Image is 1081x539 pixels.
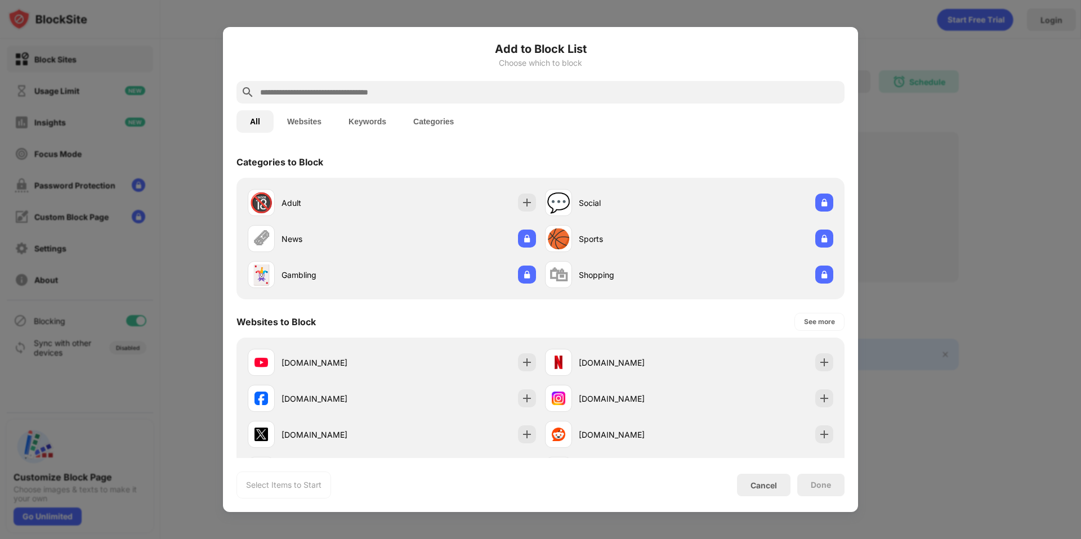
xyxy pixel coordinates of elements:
button: Categories [400,110,467,133]
img: favicons [552,392,565,405]
div: Choose which to block [236,59,845,68]
div: Social [579,197,689,209]
div: Sports [579,233,689,245]
div: 🔞 [249,191,273,214]
button: Websites [274,110,335,133]
img: favicons [254,428,268,441]
img: favicons [254,392,268,405]
div: Done [811,480,831,489]
h6: Add to Block List [236,41,845,57]
div: Gambling [282,269,392,281]
div: Adult [282,197,392,209]
div: [DOMAIN_NAME] [579,357,689,369]
button: Keywords [335,110,400,133]
img: favicons [552,356,565,369]
div: See more [804,316,835,327]
div: [DOMAIN_NAME] [282,393,392,405]
div: 💬 [547,191,570,214]
div: Cancel [751,480,777,490]
div: 🃏 [249,263,273,286]
img: favicons [254,356,268,369]
img: search.svg [241,86,254,99]
div: [DOMAIN_NAME] [579,393,689,405]
div: Websites to Block [236,316,316,327]
div: [DOMAIN_NAME] [579,429,689,441]
div: 🏀 [547,227,570,250]
div: Categories to Block [236,156,323,168]
div: Select Items to Start [246,479,321,491]
button: All [236,110,274,133]
div: 🗞 [252,227,271,250]
div: Shopping [579,269,689,281]
div: 🛍 [549,263,568,286]
div: [DOMAIN_NAME] [282,357,392,369]
div: News [282,233,392,245]
div: [DOMAIN_NAME] [282,429,392,441]
img: favicons [552,428,565,441]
